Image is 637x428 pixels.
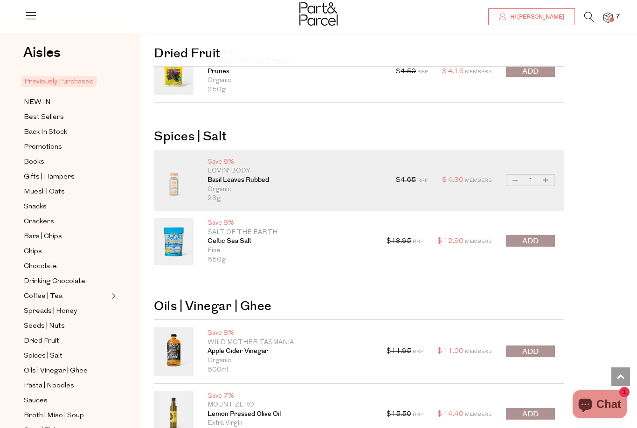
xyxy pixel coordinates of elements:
p: Save 8% [208,219,373,228]
button: Expand/Collapse Coffee | Tea [109,290,116,302]
p: Save 8% [208,329,373,338]
a: Crackers [24,216,109,228]
span: Spreads | Honey [24,306,77,317]
span: Oils | Vinegar | Ghee [24,366,88,377]
a: Back In Stock [24,126,109,138]
span: 11.00 [443,348,464,355]
a: Oils | Vinegar | Ghee [24,365,109,377]
a: Gifts | Hampers [24,171,109,183]
span: Members [465,412,492,417]
s: 13.95 [391,238,411,245]
span: Hi [PERSON_NAME] [508,13,564,21]
span: Books [24,157,44,168]
a: Muesli | Oats [24,186,109,198]
span: 14.40 [443,411,464,418]
span: $ [437,411,442,418]
a: NEW IN [24,97,109,108]
s: 4.65 [401,177,416,184]
p: Salt of The Earth [208,228,373,237]
span: Pasta | Noodles [24,380,74,392]
span: $ [396,68,401,75]
span: Back In Stock [24,127,67,138]
span: Previously Purchased [21,76,97,87]
a: Hi [PERSON_NAME] [488,8,575,25]
span: $ [442,68,447,75]
span: Broth | Miso | Soup [24,410,84,421]
span: Chocolate [24,261,57,272]
span: RRP [413,239,423,244]
span: Seeds | Nuts [24,321,65,332]
span: Dried Fruit [24,336,59,347]
span: $ [387,411,391,418]
p: Organic [208,356,373,366]
img: Basil Leaves Rubbed [154,157,194,204]
a: Books [24,156,109,168]
a: Chocolate [24,261,109,272]
p: Lovin' Body [208,166,382,176]
h2: Dried Fruit [154,34,564,67]
p: Fine [208,246,373,255]
span: Coffee | Tea [24,291,62,302]
a: Basil Leaves Rubbed [208,176,382,185]
a: Seeds | Nuts [24,320,109,332]
span: $ [442,177,447,184]
input: QTY Basil Leaves Rubbed [525,175,536,186]
a: Aisles [23,46,61,69]
p: Extra Virgin [208,419,373,428]
span: Members [465,178,492,183]
span: Members [465,349,492,354]
a: Snacks [24,201,109,213]
h2: Oils | Vinegar | Ghee [154,286,564,320]
p: 23g [208,194,382,203]
a: Previously Purchased [24,76,109,87]
s: 11.95 [391,348,411,355]
p: Organic [208,76,382,85]
p: 650g [208,255,373,265]
a: Bars | Chips [24,231,109,242]
a: 7 [603,13,613,22]
a: Spices | Salt [24,350,109,362]
p: Mount Zero [208,400,373,410]
span: Drinking Chocolate [24,276,85,287]
a: Prunes [208,67,382,76]
span: RRP [413,349,423,354]
span: Muesli | Oats [24,186,65,198]
a: Best Sellers [24,111,109,123]
span: RRP [413,412,423,417]
a: Apple Cider Vinegar [208,347,373,356]
span: Promotions [24,142,62,153]
span: Members [465,239,492,244]
span: $ [387,348,391,355]
inbox-online-store-chat: Shopify online store chat [570,390,630,421]
p: Organic [208,185,382,194]
span: Spices | Salt [24,351,62,362]
span: RRP [417,69,428,75]
span: 4.15 [448,68,464,75]
p: 500ml [208,366,373,375]
span: 7 [614,12,622,21]
a: Chips [24,246,109,257]
a: Lemon Pressed Olive Oil [208,410,373,419]
a: Broth | Miso | Soup [24,410,109,421]
a: Celtic Sea Salt [208,237,373,246]
a: Drinking Chocolate [24,276,109,287]
span: NEW IN [24,97,51,108]
span: 4.30 [448,177,464,184]
span: Best Sellers [24,112,64,123]
a: Promotions [24,141,109,153]
p: 250g [208,85,382,95]
span: Bars | Chips [24,231,62,242]
a: Coffee | Tea [24,290,109,302]
span: Members [465,69,492,75]
span: Aisles [23,42,61,63]
span: Sauces [24,395,48,407]
span: $ [437,238,442,245]
p: Save 8% [208,158,382,167]
s: 4.50 [401,68,416,75]
s: 15.50 [391,411,411,418]
h2: Spices | Salt [154,117,564,150]
span: Crackers [24,216,54,228]
p: Save 7% [208,392,373,401]
span: Chips [24,246,42,257]
a: Sauces [24,395,109,407]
